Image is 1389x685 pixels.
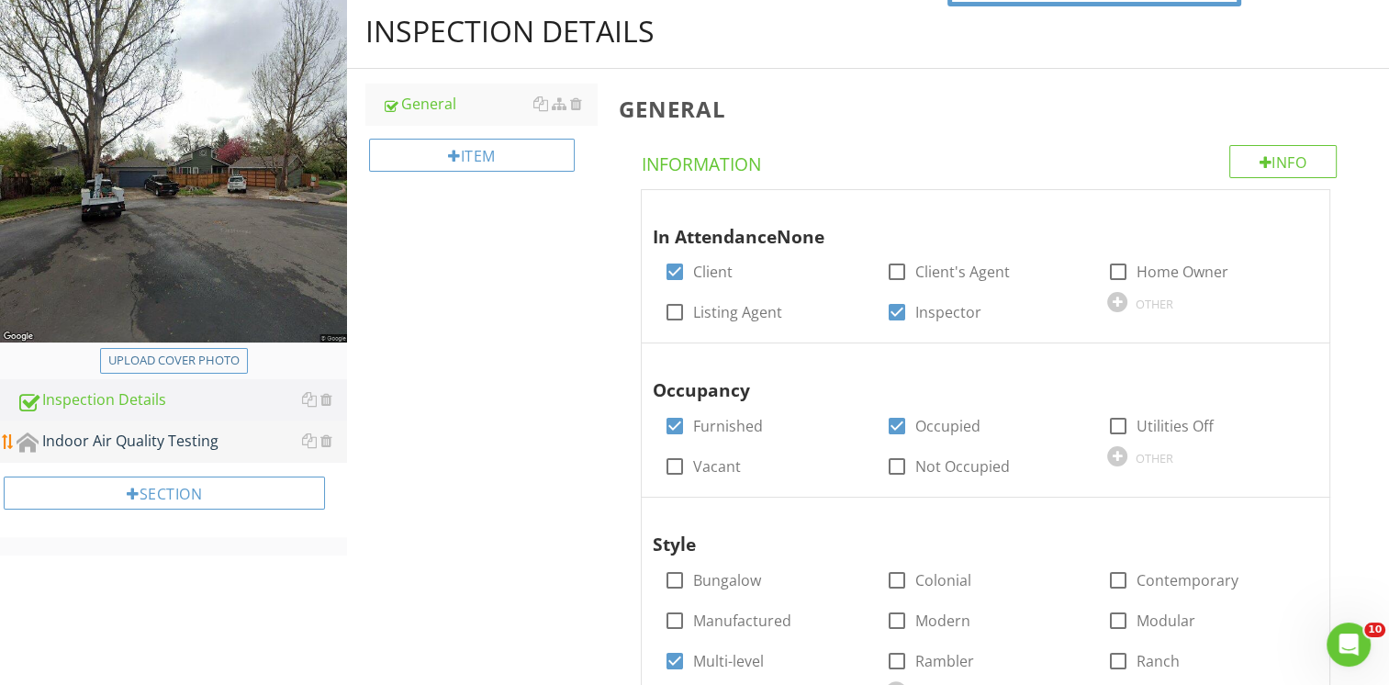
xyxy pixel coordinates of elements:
[1136,451,1173,466] div: OTHER
[653,505,1285,558] div: Style
[1137,417,1214,435] label: Utilities Off
[693,263,733,281] label: Client
[915,652,974,670] label: Rambler
[915,417,980,435] label: Occupied
[693,457,741,476] label: Vacant
[382,93,597,115] div: General
[915,457,1010,476] label: Not Occupied
[1327,623,1371,667] iframe: Intercom live chat
[693,612,791,630] label: Manufactured
[642,145,1337,176] h4: Information
[693,652,764,670] label: Multi-level
[1137,612,1195,630] label: Modular
[1229,145,1338,178] div: Info
[4,477,325,510] div: Section
[693,571,761,590] label: Bungalow
[619,96,1360,121] h3: General
[1364,623,1385,637] span: 10
[1137,263,1228,281] label: Home Owner
[1137,571,1238,590] label: Contemporary
[369,139,575,172] div: Item
[653,351,1285,404] div: Occupancy
[693,303,782,321] label: Listing Agent
[915,612,970,630] label: Modern
[17,430,347,454] div: Indoor Air Quality Testing
[365,13,655,50] div: Inspection Details
[1136,297,1173,311] div: OTHER
[1137,652,1180,670] label: Ranch
[653,197,1285,251] div: In AttendanceNone
[108,352,240,370] div: Upload cover photo
[915,303,981,321] label: Inspector
[693,417,763,435] label: Furnished
[100,348,248,374] button: Upload cover photo
[915,571,971,590] label: Colonial
[915,263,1010,281] label: Client's Agent
[17,388,347,412] div: Inspection Details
